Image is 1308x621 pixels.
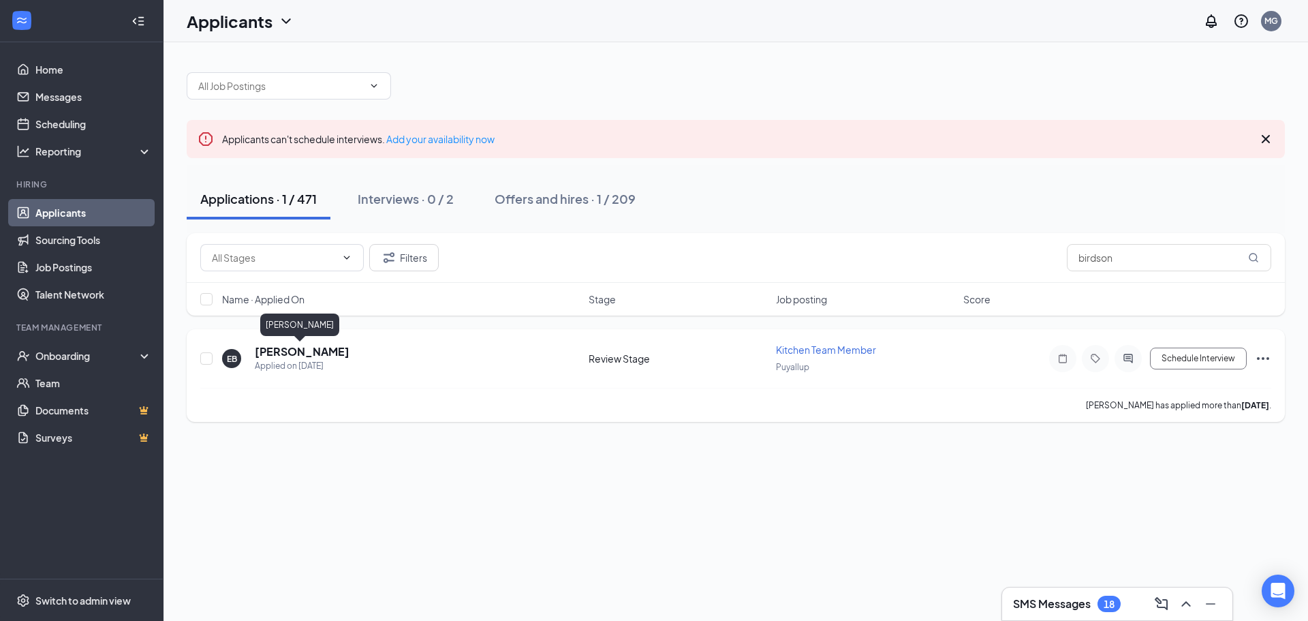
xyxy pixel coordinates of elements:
svg: Note [1055,353,1071,364]
a: Home [35,56,152,83]
span: Kitchen Team Member [776,344,876,356]
div: MG [1264,15,1278,27]
span: Stage [589,292,616,306]
input: Search in applications [1067,244,1271,271]
span: Applicants can't schedule interviews. [222,133,495,145]
span: Score [963,292,991,306]
div: Switch to admin view [35,594,131,607]
input: All Job Postings [198,78,363,93]
span: Puyallup [776,362,809,372]
svg: ChevronDown [278,13,294,29]
div: Team Management [16,322,149,333]
svg: MagnifyingGlass [1248,252,1259,263]
a: SurveysCrown [35,424,152,451]
a: Team [35,369,152,397]
svg: Analysis [16,145,30,158]
svg: Tag [1087,353,1104,364]
span: Name · Applied On [222,292,305,306]
button: ChevronUp [1175,593,1197,615]
div: EB [227,353,237,365]
span: Job posting [776,292,827,306]
svg: WorkstreamLogo [15,14,29,27]
a: DocumentsCrown [35,397,152,424]
div: Applied on [DATE] [255,359,349,373]
svg: Notifications [1203,13,1219,29]
svg: UserCheck [16,349,30,363]
div: Applications · 1 / 471 [200,190,317,207]
svg: Filter [381,249,397,266]
svg: ActiveChat [1120,353,1136,364]
a: Add your availability now [386,133,495,145]
div: Hiring [16,179,149,190]
a: Applicants [35,199,152,226]
div: Open Intercom Messenger [1262,575,1294,607]
b: [DATE] [1241,400,1269,410]
a: Scheduling [35,110,152,138]
svg: Cross [1258,131,1274,147]
div: Review Stage [589,352,768,365]
h1: Applicants [187,10,272,33]
svg: ComposeMessage [1153,596,1170,612]
div: [PERSON_NAME] [260,314,339,336]
div: Interviews · 0 / 2 [358,190,454,207]
a: Messages [35,83,152,110]
svg: ChevronDown [341,252,352,263]
p: [PERSON_NAME] has applied more than . [1086,399,1271,411]
a: Job Postings [35,254,152,281]
h3: SMS Messages [1013,596,1091,611]
svg: Ellipses [1255,350,1271,367]
svg: Error [198,131,214,147]
input: All Stages [212,250,336,265]
div: 18 [1104,599,1115,610]
div: Reporting [35,145,153,158]
button: Minimize [1200,593,1221,615]
svg: Minimize [1202,596,1219,612]
button: ComposeMessage [1151,593,1172,615]
a: Sourcing Tools [35,226,152,254]
svg: QuestionInfo [1233,13,1249,29]
svg: Collapse [131,14,145,28]
button: Schedule Interview [1150,348,1247,369]
a: Talent Network [35,281,152,308]
button: Filter Filters [369,244,439,271]
div: Offers and hires · 1 / 209 [495,190,636,207]
h5: [PERSON_NAME] [255,344,349,359]
div: Onboarding [35,349,140,363]
svg: ChevronDown [369,80,379,91]
svg: ChevronUp [1178,596,1194,612]
svg: Settings [16,594,30,607]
